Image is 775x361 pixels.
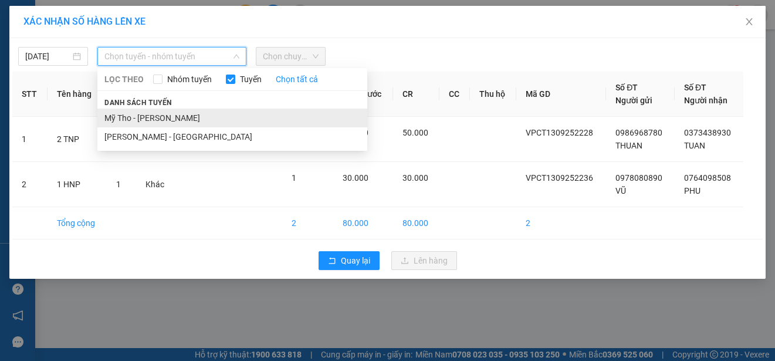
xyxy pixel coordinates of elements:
[615,83,638,92] span: Số ĐT
[615,128,662,137] span: 0986968780
[684,128,731,137] span: 0373438930
[393,207,439,239] td: 80.000
[113,11,141,23] span: Nhận:
[104,73,144,86] span: LỌC THEO
[402,173,428,183] span: 30.000
[113,52,233,69] div: 0764098508
[282,207,333,239] td: 2
[393,72,439,117] th: CR
[23,16,145,27] span: XÁC NHẬN SỐ HÀNG LÊN XE
[516,207,606,239] td: 2
[333,207,393,239] td: 80.000
[343,173,368,183] span: 30.000
[104,48,239,65] span: Chọn tuyến - nhóm tuyến
[48,207,107,239] td: Tổng cộng
[10,38,105,52] div: VŨ
[615,141,642,150] span: THUAN
[97,97,179,108] span: Danh sách tuyến
[276,73,318,86] a: Chọn tất cả
[684,186,700,195] span: PHU
[516,72,606,117] th: Mã GD
[25,50,70,63] input: 13/09/2025
[233,53,240,60] span: down
[97,127,367,146] li: [PERSON_NAME] - [GEOGRAPHIC_DATA]
[292,173,296,183] span: 1
[684,141,705,150] span: TUAN
[744,17,754,26] span: close
[439,72,470,117] th: CC
[615,96,652,105] span: Người gửi
[116,180,121,189] span: 1
[12,117,48,162] td: 1
[48,117,107,162] td: 2 TNP
[12,162,48,207] td: 2
[526,173,593,183] span: VPCT1309252236
[263,48,319,65] span: Chọn chuyến
[615,186,626,195] span: VŨ
[10,11,28,23] span: Gửi:
[12,72,48,117] th: STT
[9,76,107,90] div: 30.000
[97,109,367,127] li: Mỹ Tho - [PERSON_NAME]
[136,162,175,207] td: Khác
[10,52,105,69] div: 0978080890
[684,173,731,183] span: 0764098508
[615,173,662,183] span: 0978080890
[113,10,233,38] div: VP [GEOGRAPHIC_DATA]
[526,128,593,137] span: VPCT1309252228
[733,6,766,39] button: Close
[391,251,457,270] button: uploadLên hàng
[113,38,233,52] div: PHU
[9,77,52,89] span: Cước rồi :
[341,254,370,267] span: Quay lại
[328,257,336,266] span: rollback
[402,128,428,137] span: 50.000
[235,73,266,86] span: Tuyến
[163,73,216,86] span: Nhóm tuyến
[684,83,706,92] span: Số ĐT
[48,162,107,207] td: 1 HNP
[319,251,380,270] button: rollbackQuay lại
[48,72,107,117] th: Tên hàng
[10,10,105,38] div: VP [PERSON_NAME]
[684,96,727,105] span: Người nhận
[470,72,516,117] th: Thu hộ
